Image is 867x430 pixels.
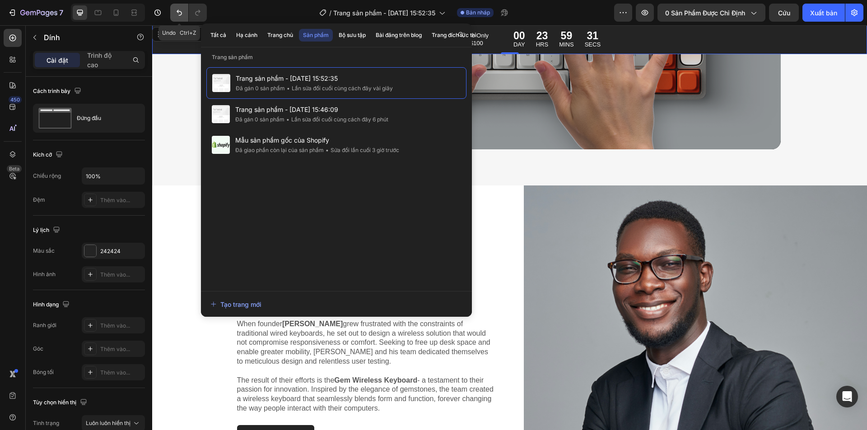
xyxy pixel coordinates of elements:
[331,147,399,153] font: Sửa đổi lần cuối 3 giờ trước
[376,32,422,38] font: Bài đăng trên blog
[466,9,490,16] font: Bản nháp
[170,4,207,22] div: Hoàn tác/Làm lại
[665,9,745,17] font: 0 sản phẩm được chỉ định
[286,116,289,123] font: •
[33,322,56,328] font: Ranh giới
[329,9,331,17] font: /
[59,8,63,17] font: 7
[33,271,56,277] font: Hình ảnh
[326,147,329,153] font: •
[100,197,130,203] font: Thêm vào...
[33,227,49,233] font: Lý lịch
[778,9,790,17] font: Cứu
[220,301,261,308] font: Tạo trang mới
[810,9,837,17] font: Xuất bản
[428,29,480,42] button: Trang đích tức thì
[44,32,121,43] p: Dính
[303,32,329,38] font: Sản phẩm
[836,386,858,407] div: Mở Intercom Messenger
[86,420,131,426] font: Luôn luôn hiển thị
[299,29,333,42] button: Sản phẩm
[335,29,370,42] button: Bộ sưu tập
[47,56,68,64] font: Cài đặt
[235,116,284,123] font: Đã gán 0 sản phẩm
[182,351,265,359] strong: Gem Wireless Keyboard
[263,29,297,42] button: Trang chủ
[210,32,226,38] font: Tất cả
[232,29,261,42] button: Hạ cánh
[33,172,61,179] font: Chiều rộng
[372,29,426,42] button: Bài đăng trên blog
[33,151,52,158] font: Kích cỡ
[33,369,54,375] font: Bóng tối
[100,271,130,278] font: Thêm vào...
[236,32,257,38] font: Hạ cánh
[100,369,130,376] font: Thêm vào...
[210,295,463,313] button: Tạo trang mới
[236,85,285,92] font: Đã gán 0 sản phẩm
[82,168,144,184] input: Tự động
[87,51,112,69] font: Trình độ cao
[85,400,163,421] a: READ MORE
[235,136,329,144] font: Mẫu sản phẩm gốc của Shopify
[77,115,101,121] font: Đứng đầu
[235,106,338,113] font: Trang sản phẩm - [DATE] 15:46:09
[33,88,70,94] font: Cách trình bày
[287,85,290,92] font: •
[100,248,121,254] font: 242424
[100,322,130,329] font: Thêm vào...
[769,4,799,22] button: Cứu
[44,33,60,42] font: Dính
[206,29,230,42] button: Tất cả
[267,32,293,38] font: Trang chủ
[152,25,867,430] iframe: Khu vực thiết kế
[432,32,476,38] font: Trang đích tức thì
[33,301,59,308] font: Hình dạng
[10,97,20,103] font: 450
[4,4,67,22] button: 7
[802,4,845,22] button: Xuất bản
[339,32,366,38] font: Bộ sưu tập
[33,196,45,203] font: Đệm
[235,147,324,153] font: Đã giao phần còn lại của sản phẩm
[33,399,76,406] font: Tùy chọn hiển thị
[292,85,393,92] font: Lần sửa đổi cuối cùng cách đây vài giây
[33,247,55,254] font: Màu sắc
[657,4,765,22] button: 0 sản phẩm được chỉ định
[100,346,130,352] font: Thêm vào...
[9,166,19,172] font: Beta
[291,116,388,123] font: Lần sửa đổi cuối cùng cách đây 6 phút
[33,345,43,352] font: Góc
[236,74,338,82] font: Trang sản phẩm - [DATE] 15:52:35
[212,54,253,60] font: Trang sản phẩm
[333,9,435,17] font: Trang sản phẩm - [DATE] 15:52:35
[33,420,59,426] font: Tình trạng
